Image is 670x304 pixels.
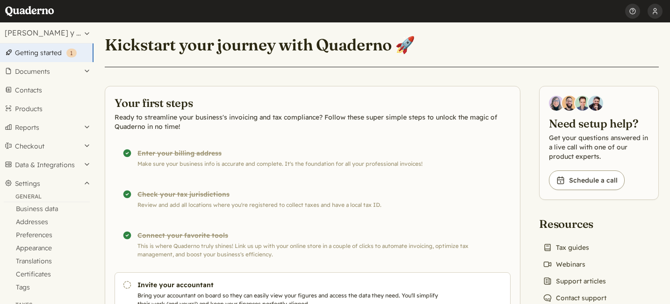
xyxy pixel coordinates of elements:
[115,113,511,131] p: Ready to streamline your business's invoicing and tax compliance? Follow these super simple steps...
[539,241,593,254] a: Tax guides
[4,193,90,202] div: General
[562,96,577,111] img: Jairo Fumero, Account Executive at Quaderno
[115,96,511,111] h2: Your first steps
[137,280,440,290] h3: Invite your accountant
[549,116,649,131] h2: Need setup help?
[539,258,589,271] a: Webinars
[575,96,590,111] img: Ivo Oltmans, Business Developer at Quaderno
[549,170,625,190] a: Schedule a call
[549,133,649,161] p: Get your questions answered in a live call with one of our product experts.
[539,275,610,288] a: Support articles
[70,49,73,57] span: 1
[539,217,610,232] h2: Resources
[588,96,603,111] img: Javier Rubio, DevRel at Quaderno
[549,96,564,111] img: Diana Carrasco, Account Executive at Quaderno
[105,35,415,55] h1: Kickstart your journey with Quaderno 🚀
